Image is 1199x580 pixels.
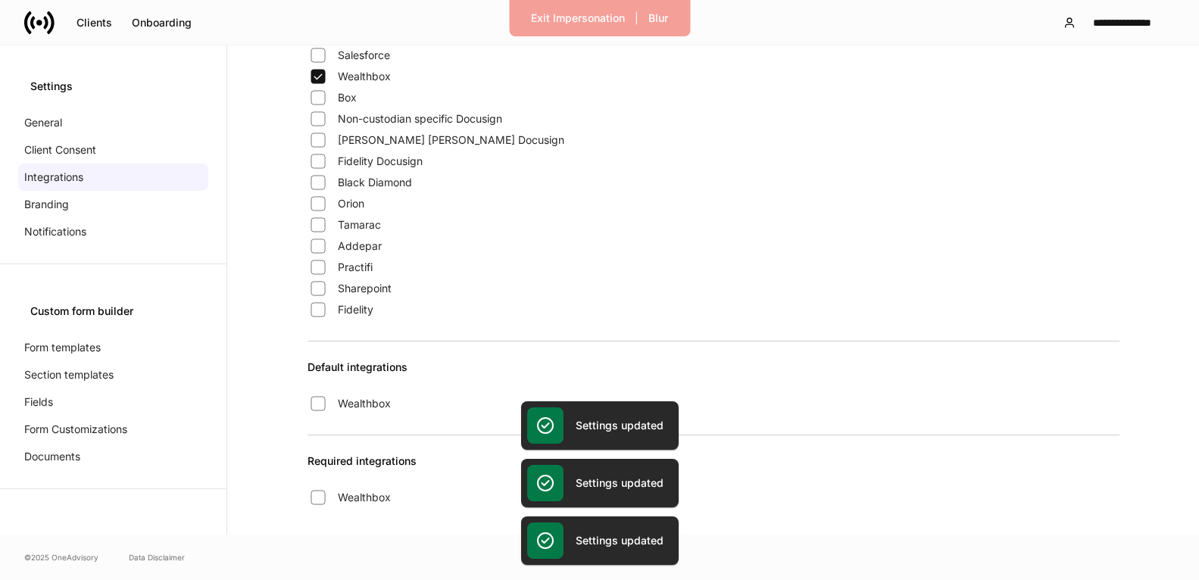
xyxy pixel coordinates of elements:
p: Client Consent [24,142,96,157]
button: Exit Impersonation [521,6,635,30]
div: Custom form builder [30,304,196,319]
p: Form Customizations [24,422,127,437]
div: Settings [30,79,196,94]
span: Fidelity Docusign [338,154,423,169]
div: Exit Impersonation [531,13,625,23]
div: Clients [76,17,112,28]
span: [PERSON_NAME] [PERSON_NAME] Docusign [338,133,564,148]
span: Practifi [338,260,373,275]
p: Notifications [24,224,86,239]
p: Documents [24,449,80,464]
p: Branding [24,197,69,212]
a: Fields [18,388,208,416]
p: General [24,115,62,130]
span: Fidelity [338,302,373,317]
h5: Settings updated [576,533,664,548]
button: Onboarding [122,11,201,35]
a: General [18,109,208,136]
a: Data Disclaimer [129,551,185,563]
span: Box [338,90,357,105]
a: Form Customizations [18,416,208,443]
div: Onboarding [132,17,192,28]
span: Wealthbox [338,69,391,84]
p: Fields [24,394,53,410]
div: Required integrations [308,454,1119,487]
p: Form templates [24,340,101,355]
div: Blur [648,13,668,23]
span: Sharepoint [338,281,392,296]
a: Branding [18,191,208,218]
a: Form templates [18,334,208,361]
h5: Settings updated [576,418,664,433]
span: Orion [338,196,364,211]
span: Tamarac [338,217,381,232]
a: Notifications [18,218,208,245]
button: Clients [67,11,122,35]
p: Section templates [24,367,114,382]
a: Documents [18,443,208,470]
div: Default integrations [308,360,1119,393]
a: Section templates [18,361,208,388]
span: © 2025 OneAdvisory [24,551,98,563]
span: Wealthbox [338,490,391,505]
span: Black Diamond [338,175,412,190]
span: Non-custodian specific Docusign [338,111,502,126]
button: Blur [639,6,678,30]
span: Addepar [338,239,382,254]
span: Wealthbox [338,396,391,411]
span: Salesforce [338,48,390,63]
a: Integrations [18,164,208,191]
a: Client Consent [18,136,208,164]
h5: Settings updated [576,476,664,491]
p: Integrations [24,170,83,185]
